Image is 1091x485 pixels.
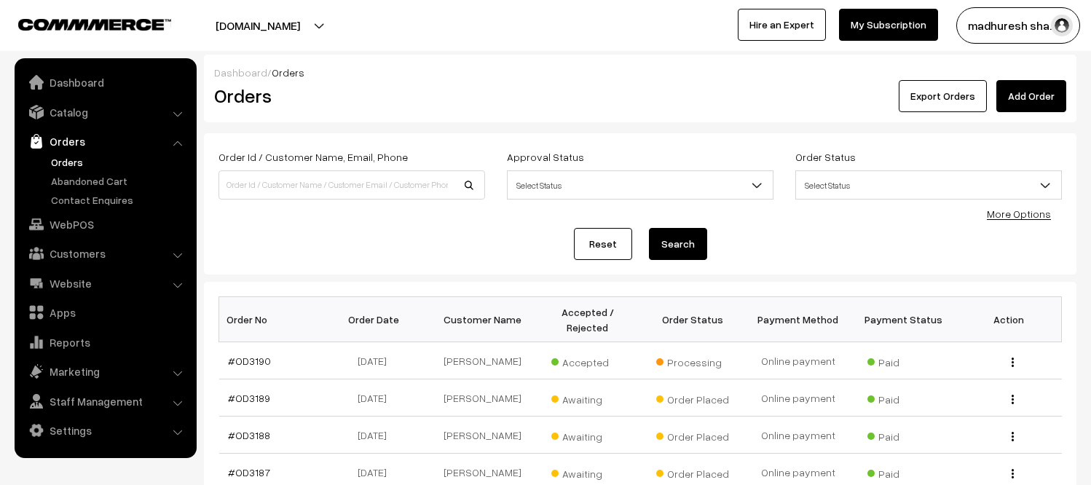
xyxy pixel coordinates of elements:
a: #OD3188 [228,429,270,441]
td: [DATE] [324,342,430,379]
a: My Subscription [839,9,938,41]
img: COMMMERCE [18,19,171,30]
th: Order Status [640,297,746,342]
a: WebPOS [18,211,192,237]
label: Order Status [795,149,856,165]
span: Orders [272,66,304,79]
span: Awaiting [551,388,624,407]
th: Customer Name [430,297,535,342]
th: Action [956,297,1062,342]
img: Menu [1012,432,1014,441]
a: Add Order [996,80,1066,112]
span: Order Placed [656,388,729,407]
td: [PERSON_NAME] [430,417,535,454]
span: Accepted [551,351,624,370]
a: Reports [18,329,192,355]
a: Dashboard [18,69,192,95]
a: #OD3190 [228,355,271,367]
td: Online payment [746,342,851,379]
img: Menu [1012,469,1014,478]
span: Awaiting [551,425,624,444]
a: Marketing [18,358,192,385]
a: Orders [18,128,192,154]
span: Processing [656,351,729,370]
a: #OD3189 [228,392,270,404]
a: Customers [18,240,192,267]
span: Paid [867,351,940,370]
a: Abandoned Cart [47,173,192,189]
span: Awaiting [551,462,624,481]
td: [DATE] [324,379,430,417]
label: Order Id / Customer Name, Email, Phone [218,149,408,165]
input: Order Id / Customer Name / Customer Email / Customer Phone [218,170,485,200]
a: Staff Management [18,388,192,414]
span: Paid [867,388,940,407]
a: Catalog [18,99,192,125]
a: #OD3187 [228,466,270,478]
span: Order Placed [656,425,729,444]
button: [DOMAIN_NAME] [165,7,351,44]
span: Select Status [795,170,1062,200]
span: Paid [867,462,940,481]
th: Accepted / Rejected [535,297,640,342]
img: Menu [1012,358,1014,367]
div: / [214,65,1066,80]
span: Order Placed [656,462,729,481]
a: COMMMERCE [18,15,146,32]
a: Hire an Expert [738,9,826,41]
img: Menu [1012,395,1014,404]
span: Select Status [508,173,773,198]
td: [PERSON_NAME] [430,379,535,417]
a: Contact Enquires [47,192,192,208]
a: Reset [574,228,632,260]
a: More Options [987,208,1051,220]
label: Approval Status [507,149,584,165]
td: Online payment [746,379,851,417]
span: Select Status [796,173,1061,198]
th: Order Date [324,297,430,342]
span: Select Status [507,170,773,200]
h2: Orders [214,84,484,107]
a: Dashboard [214,66,267,79]
th: Payment Status [851,297,956,342]
img: user [1051,15,1073,36]
button: Export Orders [899,80,987,112]
button: madhuresh sha… [956,7,1080,44]
a: Settings [18,417,192,443]
th: Order No [219,297,325,342]
a: Apps [18,299,192,326]
th: Payment Method [746,297,851,342]
button: Search [649,228,707,260]
td: [PERSON_NAME] [430,342,535,379]
td: [DATE] [324,417,430,454]
span: Paid [867,425,940,444]
a: Orders [47,154,192,170]
td: Online payment [746,417,851,454]
a: Website [18,270,192,296]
